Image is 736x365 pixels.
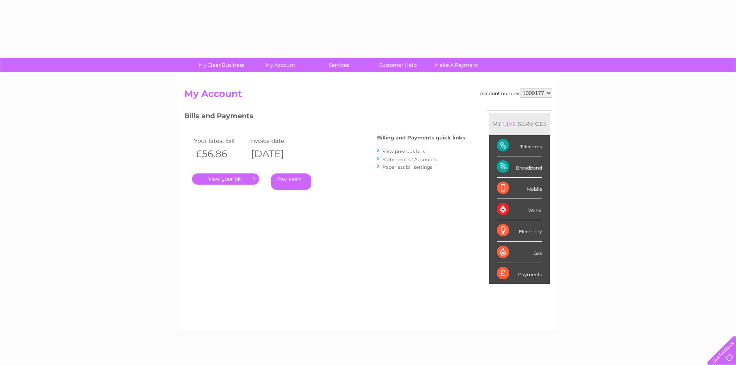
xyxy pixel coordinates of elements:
a: . [192,173,259,185]
div: Account number [480,88,552,98]
div: LIVE [501,120,518,127]
div: MY SERVICES [489,113,550,135]
a: My Account [248,58,312,72]
a: Statement of Accounts [382,156,437,162]
h3: Bills and Payments [184,110,465,124]
h2: My Account [184,88,552,103]
a: View previous bills [382,148,425,154]
div: Payments [497,263,542,284]
a: Customer Help [366,58,430,72]
a: My Clear Business [190,58,253,72]
div: Mobile [497,178,542,199]
th: [DATE] [247,146,303,162]
div: Gas [497,242,542,263]
div: Broadband [497,156,542,178]
td: Your latest bill [192,136,248,146]
a: Make A Payment [425,58,488,72]
td: Invoice date [247,136,303,146]
a: Pay Here [271,173,311,190]
h4: Billing and Payments quick links [377,135,465,141]
th: £56.86 [192,146,248,162]
a: Paperless bill settings [382,164,432,170]
a: Services [307,58,371,72]
div: Electricity [497,220,542,241]
div: Telecoms [497,135,542,156]
div: Water [497,199,542,220]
